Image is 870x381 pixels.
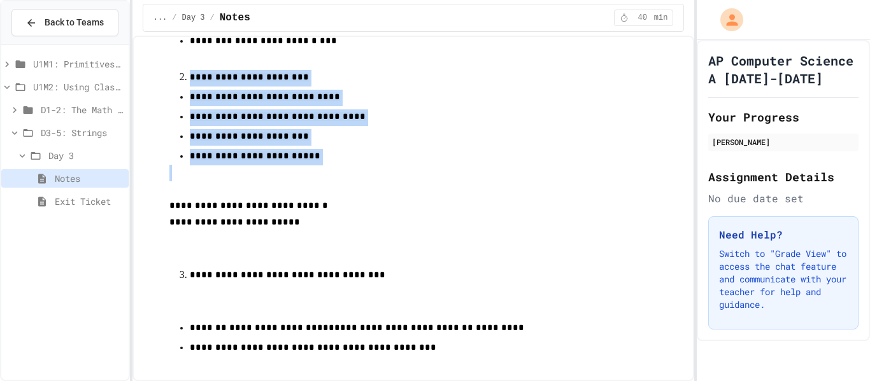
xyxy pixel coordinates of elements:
[182,13,205,23] span: Day 3
[41,103,124,116] span: D1-2: The Math Class
[172,13,176,23] span: /
[719,227,848,242] h3: Need Help?
[41,126,124,139] span: D3-5: Strings
[220,10,250,25] span: Notes
[55,195,124,208] span: Exit Ticket
[719,247,848,311] p: Switch to "Grade View" to access the chat feature and communicate with your teacher for help and ...
[632,13,653,23] span: 40
[45,16,104,29] span: Back to Teams
[33,57,124,71] span: U1M1: Primitives, Variables, Basic I/O
[708,168,859,186] h2: Assignment Details
[708,108,859,126] h2: Your Progress
[210,13,215,23] span: /
[708,191,859,206] div: No due date set
[48,149,124,162] span: Day 3
[707,5,746,34] div: My Account
[11,9,118,36] button: Back to Teams
[153,13,168,23] span: ...
[33,80,124,94] span: U1M2: Using Classes and Objects
[708,52,859,87] h1: AP Computer Science A [DATE]-[DATE]
[55,172,124,185] span: Notes
[712,136,855,148] div: [PERSON_NAME]
[654,13,668,23] span: min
